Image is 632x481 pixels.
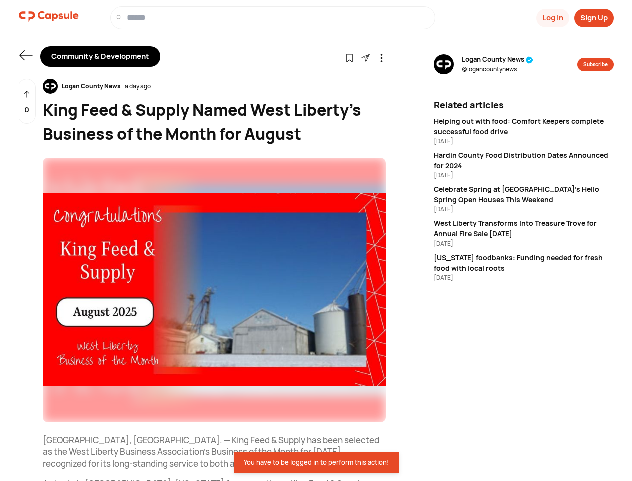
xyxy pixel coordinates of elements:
[462,55,533,65] span: Logan County News
[577,58,614,71] button: Subscribe
[434,116,614,137] div: Helping out with food: Comfort Keepers complete successful food drive
[19,6,79,26] img: logo
[434,252,614,273] div: [US_STATE] foodbanks: Funding needed for fresh food with local roots
[43,434,386,470] p: [GEOGRAPHIC_DATA], [GEOGRAPHIC_DATA]. — King Feed & Supply has been selected as the West Liberty ...
[43,79,58,94] img: resizeImage
[434,54,454,74] img: resizeImage
[574,9,614,27] button: Sign Up
[434,150,614,171] div: Hardin County Food Distribution Dates Announced for 2024
[536,9,569,27] button: Log In
[58,82,125,91] div: Logan County News
[434,137,614,146] div: [DATE]
[462,65,533,74] span: @ logancountynews
[24,104,29,116] p: 0
[434,205,614,214] div: [DATE]
[434,98,614,112] div: Related articles
[434,273,614,282] div: [DATE]
[434,184,614,205] div: Celebrate Spring at [GEOGRAPHIC_DATA]’s Hello Spring Open Houses This Weekend
[434,218,614,239] div: West Liberty Transforms Into Treasure Trove for Annual Fire Sale [DATE]
[43,158,386,422] img: resizeImage
[43,98,386,146] div: King Feed & Supply Named West Liberty's Business of the Month for August
[434,171,614,180] div: [DATE]
[434,239,614,248] div: [DATE]
[40,46,160,67] div: Community & Development
[19,6,79,29] a: logo
[125,82,151,91] div: a day ago
[244,458,389,467] div: You have to be logged in to perform this action!
[526,56,533,64] img: tick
